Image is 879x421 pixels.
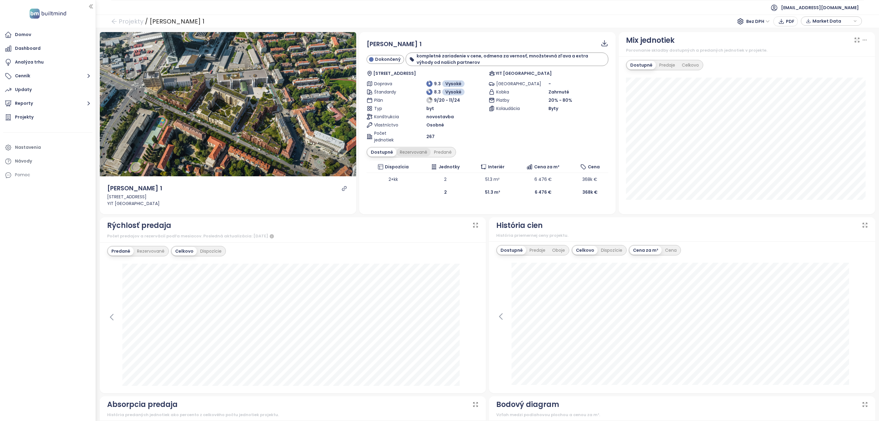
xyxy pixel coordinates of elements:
[134,247,168,255] div: Rezervované
[3,97,92,110] button: Reporty
[496,80,526,87] span: [GEOGRAPHIC_DATA]
[496,232,868,239] div: História priemernej ceny projektu.
[3,111,92,123] a: Projekty
[111,18,117,24] span: arrow-left
[812,16,852,26] span: Market Data
[804,16,859,26] div: button
[107,184,162,193] div: [PERSON_NAME] 1
[471,173,514,186] td: 51.3 m²
[496,105,526,112] span: Kolaudácia
[107,193,349,200] div: [STREET_ADDRESS]
[417,53,588,65] b: kompletné zariadenie v cene, odmena za vernosť, množstevná zľava a extra výhody od našich partnerov
[445,80,461,87] span: Vysoké
[145,16,148,27] div: /
[426,122,444,128] span: Osobné
[497,246,526,254] div: Dostupné
[496,70,552,77] span: YIT [GEOGRAPHIC_DATA]
[526,246,549,254] div: Predaje
[396,148,431,156] div: Rezervované
[781,0,859,15] span: [EMAIL_ADDRESS][DOMAIN_NAME]
[3,141,92,154] a: Nastavenia
[444,189,447,195] b: 2
[342,186,347,191] a: link
[627,61,656,69] div: Dostupné
[548,105,558,112] span: Byty
[534,163,559,170] span: Cena za m²
[598,246,626,254] div: Dispozície
[367,39,422,49] span: [PERSON_NAME] 1
[535,189,552,195] b: 6 476 €
[15,86,32,93] div: Updaty
[426,113,454,120] span: novostavba
[431,148,455,156] div: Predané
[15,31,31,38] div: Domov
[549,246,568,254] div: Oboje
[3,169,92,181] div: Pomoc
[786,18,794,25] span: PDF
[420,173,471,186] td: 2
[496,412,868,418] div: Vzťah medzi podlahovou plochou a cenou za m².
[15,144,41,151] div: Nastavenia
[15,157,32,165] div: Návody
[374,89,404,95] span: Štandardy
[548,97,572,103] span: 20% - 80%
[150,16,204,27] div: [PERSON_NAME] 1
[496,399,559,410] div: Bodový diagram
[107,232,479,240] div: Počet predajov a rezervácií podľa mesiacov. Posledná aktualizácia: [DATE]
[426,133,435,140] span: 267
[15,171,30,179] div: Pomoc
[15,45,41,52] div: Dashboard
[108,247,134,255] div: Predané
[496,97,526,104] span: Platby
[488,163,505,170] span: Interiér
[3,42,92,55] a: Dashboard
[367,148,396,156] div: Dostupné
[496,220,543,231] div: História cien
[197,247,225,255] div: Dispozície
[656,61,678,69] div: Predaje
[434,89,441,95] span: 8.3
[445,89,461,95] span: Vysoké
[496,89,526,95] span: Kobka
[434,97,460,104] span: 9/20 - 11/24
[573,246,598,254] div: Celkovo
[3,29,92,41] a: Domov
[746,17,770,26] span: Bez DPH
[548,89,569,95] span: Zahrnuté
[582,189,598,195] b: 368k €
[626,35,675,46] div: Mix jednotiek
[111,16,143,27] a: arrow-left Projekty
[107,399,178,410] div: Absorpcia predaja
[373,70,416,77] span: [STREET_ADDRESS]
[374,122,404,128] span: Vlastníctvo
[375,56,401,63] span: Dokončený
[662,246,680,254] div: Cena
[588,163,600,170] span: Cena
[28,7,68,20] img: logo
[426,105,434,112] span: byt
[172,247,197,255] div: Celkovo
[630,246,662,254] div: Cena za m²
[548,81,551,87] span: -
[367,173,420,186] td: 2+kk
[3,155,92,167] a: Návody
[485,189,500,195] b: 51.3 m²
[534,176,552,182] span: 6 476 €
[3,56,92,68] a: Analýza trhu
[374,105,404,112] span: Typ
[107,200,349,207] div: YIT [GEOGRAPHIC_DATA]
[3,84,92,96] a: Updaty
[385,163,409,170] span: Dispozícia
[434,80,441,87] span: 9.3
[374,97,404,104] span: Plán
[107,220,171,231] div: Rýchlosť predaja
[3,70,92,82] button: Cenník
[374,130,404,143] span: Počet jednotiek
[107,412,479,418] div: História predaných jednotiek ako percento z celkového počtu jednotiek projektu.
[374,80,404,87] span: Doprava
[374,113,404,120] span: Konštrukcia
[582,176,597,182] span: 368k €
[626,47,868,53] div: Porovnanie skladby dostupných a predaných jednotiek v projekte.
[678,61,702,69] div: Celkovo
